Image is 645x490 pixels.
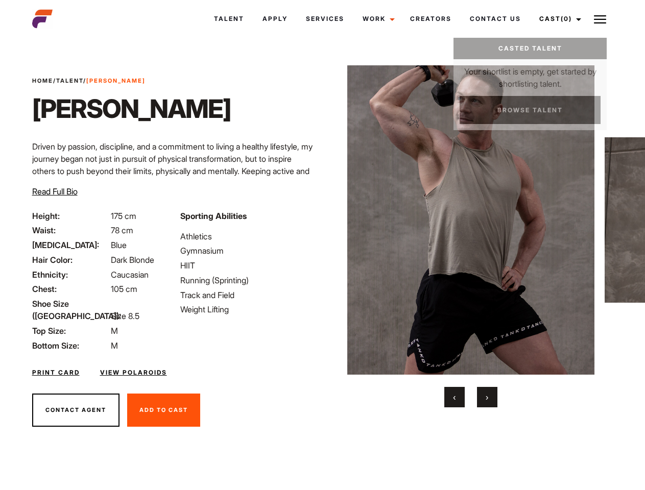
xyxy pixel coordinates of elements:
img: cropped-aefm-brand-fav-22-square.png [32,9,53,29]
li: Gymnasium [180,244,316,257]
p: Driven by passion, discipline, and a commitment to living a healthy lifestyle, my journey began n... [32,140,317,202]
a: Talent [205,5,253,33]
span: 175 cm [111,211,136,221]
a: Work [353,5,401,33]
a: Home [32,77,53,84]
span: [MEDICAL_DATA]: [32,239,109,251]
span: Bottom Size: [32,339,109,352]
span: Size 8.5 [111,311,139,321]
a: Contact Us [461,5,530,33]
img: Burger icon [594,13,606,26]
a: Apply [253,5,297,33]
li: Weight Lifting [180,303,316,315]
a: Services [297,5,353,33]
a: View Polaroids [100,368,167,377]
span: (0) [561,15,572,22]
span: / / [32,77,146,85]
button: Add To Cast [127,394,200,427]
li: HIIT [180,259,316,272]
span: 78 cm [111,225,133,235]
li: Running (Sprinting) [180,274,316,286]
span: Waist: [32,224,109,236]
span: Hair Color: [32,254,109,266]
a: Creators [401,5,461,33]
h1: [PERSON_NAME] [32,93,231,124]
p: Your shortlist is empty, get started by shortlisting talent. [453,59,607,90]
li: Track and Field [180,289,316,301]
a: Print Card [32,368,80,377]
a: Talent [56,77,83,84]
span: Height: [32,210,109,222]
strong: [PERSON_NAME] [86,77,146,84]
span: Shoe Size ([GEOGRAPHIC_DATA]): [32,298,109,322]
li: Athletics [180,230,316,242]
span: Chest: [32,283,109,295]
span: Top Size: [32,325,109,337]
span: M [111,326,118,336]
span: Read Full Bio [32,186,78,197]
span: Dark Blonde [111,255,154,265]
a: Browse Talent [460,96,601,124]
a: Casted Talent [453,38,607,59]
button: Contact Agent [32,394,120,427]
span: Add To Cast [139,406,188,413]
span: Blue [111,240,127,250]
span: Next [486,392,488,402]
span: M [111,340,118,351]
span: Caucasian [111,269,149,280]
a: Cast(0) [530,5,587,33]
button: Read Full Bio [32,185,78,198]
strong: Sporting Abilities [180,211,247,221]
span: Previous [453,392,456,402]
span: Ethnicity: [32,268,109,281]
span: 105 cm [111,284,137,294]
